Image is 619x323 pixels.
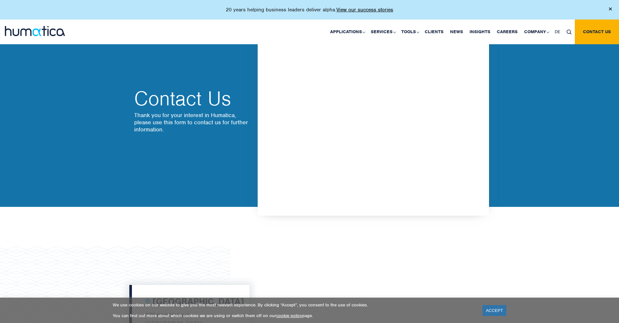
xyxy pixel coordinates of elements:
[226,7,393,13] p: 20 years helping business leaders deliver alpha.
[494,20,521,44] a: Careers
[575,20,619,44] a: Contact us
[336,7,393,13] a: View our success stories
[398,20,421,44] a: Tools
[567,30,572,34] img: search_icon
[276,313,302,318] a: cookie policy
[5,26,65,36] img: logo
[555,29,560,34] span: DE
[447,20,466,44] a: News
[134,112,251,133] p: Thank you for your interest in Humatica, please use this form to contact us for further information.
[483,305,506,316] a: ACCEPT
[551,20,563,44] a: DE
[368,20,398,44] a: Services
[152,296,244,307] h2: [GEOGRAPHIC_DATA]
[113,313,474,318] p: You can find out more about which cookies we are using or switch them off on our page.
[113,302,474,308] p: We use cookies on our website to give you the most relevant experience. By clicking “Accept”, you...
[421,20,447,44] a: Clients
[521,20,551,44] a: Company
[466,20,494,44] a: Insights
[134,89,251,108] h2: Contact Us
[327,20,368,44] a: Applications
